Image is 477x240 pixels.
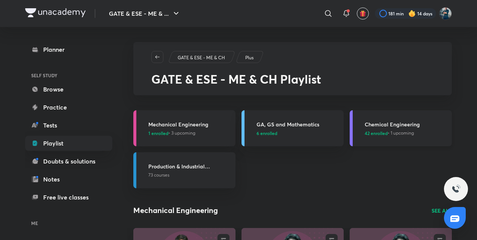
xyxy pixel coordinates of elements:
a: Production & Industrial Engineering73 courses [133,152,235,188]
h3: Chemical Engineering [365,120,447,128]
img: Vinay Upadhyay [439,7,452,20]
a: Practice [25,100,112,115]
a: Company Logo [25,8,86,19]
a: Playlist [25,136,112,151]
a: Plus [244,54,255,61]
a: Notes [25,172,112,187]
span: • 3 upcoming [148,130,195,136]
a: Free live classes [25,190,112,205]
h3: Mechanical Engineering [148,120,231,128]
h6: ME [25,217,112,229]
a: Doubts & solutions [25,154,112,169]
a: Tests [25,118,112,133]
h6: SELF STUDY [25,69,112,82]
a: GA, GS and Mathematics6 enrolled [242,110,344,146]
p: Plus [245,54,254,61]
a: Browse [25,82,112,97]
img: avatar [359,10,366,17]
span: 6 enrolled [257,130,277,136]
a: GATE & ESE - ME & CH [177,54,226,61]
button: GATE & ESE - ME & ... [104,6,185,21]
span: GATE & ESE - ME & CH Playlist [151,71,321,87]
span: 1 enrolled [148,130,168,136]
button: avatar [357,7,369,19]
a: Planner [25,42,112,57]
h3: GA, GS and Mathematics [257,120,339,128]
p: GATE & ESE - ME & CH [178,54,225,61]
a: Mechanical Engineering1 enrolled• 3 upcoming [133,110,235,146]
span: 42 enrolled [365,130,388,136]
img: Company Logo [25,8,86,17]
a: SEE ALL [432,207,452,214]
span: 73 courses [148,172,169,178]
a: Chemical Engineering42 enrolled• 1 upcoming [350,110,452,146]
span: • 1 upcoming [365,130,414,136]
h3: Production & Industrial Engineering [148,162,231,170]
img: streak [408,10,416,17]
img: ttu [451,184,460,193]
h2: Mechanical Engineering [133,205,218,216]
